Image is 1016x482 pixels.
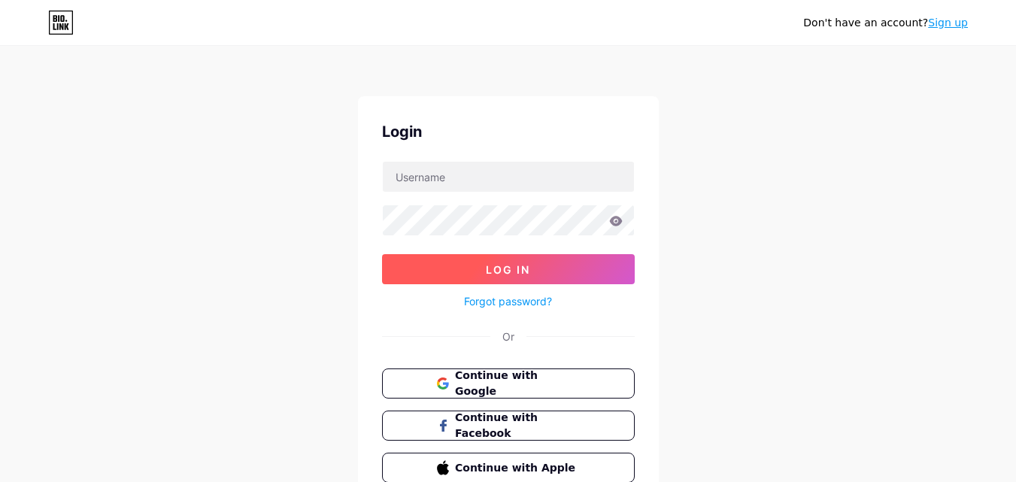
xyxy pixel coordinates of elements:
[382,120,635,143] div: Login
[382,411,635,441] button: Continue with Facebook
[803,15,968,31] div: Don't have an account?
[455,410,579,441] span: Continue with Facebook
[383,162,634,192] input: Username
[502,329,514,344] div: Or
[382,254,635,284] button: Log In
[382,368,635,399] button: Continue with Google
[455,368,579,399] span: Continue with Google
[455,460,579,476] span: Continue with Apple
[486,263,530,276] span: Log In
[464,293,552,309] a: Forgot password?
[928,17,968,29] a: Sign up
